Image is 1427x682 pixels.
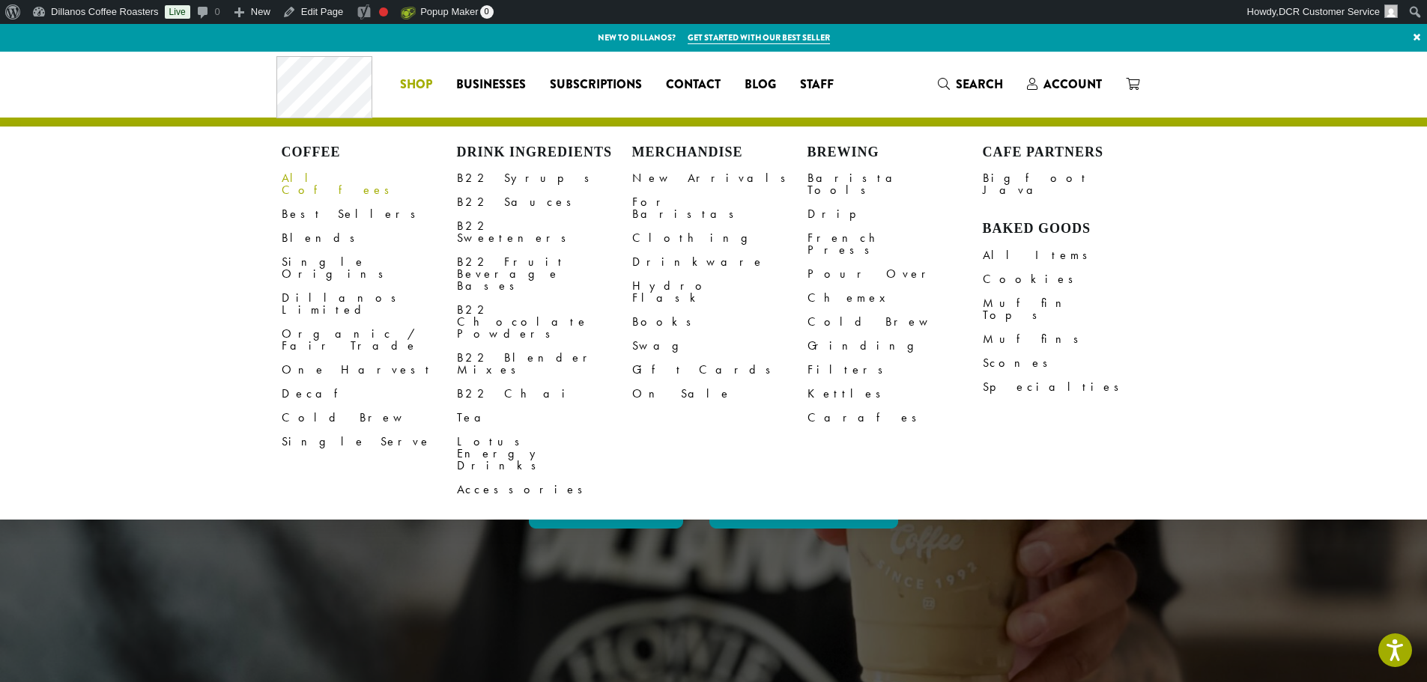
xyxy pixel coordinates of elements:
h4: Brewing [808,144,983,161]
a: B22 Chocolate Powders [457,298,632,346]
span: Search [956,76,1003,93]
a: Grinding [808,334,983,358]
a: Shop [388,73,444,97]
a: Single Serve [282,430,457,454]
h4: Drink Ingredients [457,144,632,161]
a: Accessories [457,478,632,502]
a: Search [926,72,1015,97]
span: Account [1043,76,1102,93]
a: French Press [808,226,983,262]
a: Drinkware [632,250,808,274]
a: All Coffees [282,166,457,202]
a: Cookies [983,267,1158,291]
a: One Harvest [282,358,457,382]
a: Cold Brew [808,310,983,334]
a: Chemex [808,286,983,310]
span: Contact [666,76,721,94]
a: Swag [632,334,808,358]
span: DCR Customer Service [1279,6,1380,17]
a: Live [165,5,190,19]
span: Subscriptions [550,76,642,94]
h4: Coffee [282,144,457,161]
a: Single Origins [282,250,457,286]
a: On Sale [632,382,808,406]
span: Shop [400,76,432,94]
a: Clothing [632,226,808,250]
a: B22 Chai [457,382,632,406]
a: Carafes [808,406,983,430]
a: Gift Cards [632,358,808,382]
a: Decaf [282,382,457,406]
a: Bigfoot Java [983,166,1158,202]
a: Books [632,310,808,334]
a: Muffin Tops [983,291,1158,327]
a: B22 Blender Mixes [457,346,632,382]
h4: Cafe Partners [983,144,1158,161]
a: Scones [983,351,1158,375]
a: Muffins [983,327,1158,351]
a: Kettles [808,382,983,406]
a: B22 Sweeteners [457,214,632,250]
span: Staff [800,76,834,94]
a: Staff [788,73,846,97]
a: All Items [983,243,1158,267]
a: × [1407,24,1427,51]
a: Get started with our best seller [688,31,830,44]
a: B22 Sauces [457,190,632,214]
h4: Baked Goods [983,221,1158,237]
a: Organic / Fair Trade [282,322,457,358]
span: Blog [745,76,776,94]
a: B22 Fruit Beverage Bases [457,250,632,298]
a: Lotus Energy Drinks [457,430,632,478]
a: Specialties [983,375,1158,399]
a: For Baristas [632,190,808,226]
a: Hydro Flask [632,274,808,310]
a: Barista Tools [808,166,983,202]
h4: Merchandise [632,144,808,161]
a: B22 Syrups [457,166,632,190]
span: 0 [480,5,494,19]
a: Tea [457,406,632,430]
a: New Arrivals [632,166,808,190]
a: Cold Brew [282,406,457,430]
a: Dillanos Limited [282,286,457,322]
div: Focus keyphrase not set [379,7,388,16]
a: Filters [808,358,983,382]
a: Best Sellers [282,202,457,226]
a: Blends [282,226,457,250]
span: Businesses [456,76,526,94]
a: Pour Over [808,262,983,286]
a: Drip [808,202,983,226]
